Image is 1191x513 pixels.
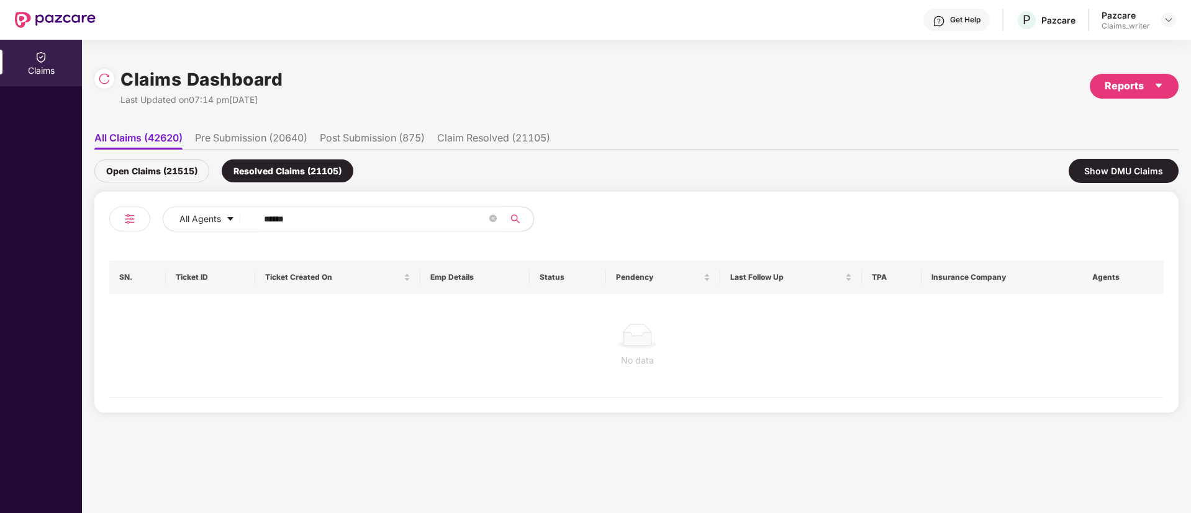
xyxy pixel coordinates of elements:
[222,159,353,182] div: Resolved Claims (21105)
[720,261,862,294] th: Last Follow Up
[1041,14,1076,26] div: Pazcare
[119,354,1155,367] div: No data
[179,212,221,226] span: All Agents
[437,132,550,149] li: Claim Resolved (21105)
[109,261,166,294] th: SN.
[606,261,720,294] th: Pendency
[489,215,497,222] span: close-circle
[195,132,307,149] li: Pre Submission (20640)
[163,207,261,231] button: All Agentscaret-down
[1102,9,1150,21] div: Pazcare
[1082,261,1164,294] th: Agents
[503,207,534,231] button: search
[120,66,283,93] h1: Claims Dashboard
[35,51,47,63] img: svg+xml;base64,PHN2ZyBpZD0iQ2xhaW0iIHhtbG5zPSJodHRwOi8vd3d3LnczLm9yZy8yMDAwL3N2ZyIgd2lkdGg9IjIwIi...
[98,73,111,85] img: svg+xml;base64,PHN2ZyBpZD0iUmVsb2FkLTMyeDMyIiB4bWxucz0iaHR0cDovL3d3dy53My5vcmcvMjAwMC9zdmciIHdpZH...
[730,272,843,282] span: Last Follow Up
[530,261,607,294] th: Status
[1023,12,1031,27] span: P
[489,213,497,225] span: close-circle
[15,12,96,28] img: New Pazcare Logo
[265,272,401,282] span: Ticket Created On
[94,159,209,182] div: Open Claims (21515)
[122,212,137,226] img: svg+xml;base64,PHN2ZyB4bWxucz0iaHR0cDovL3d3dy53My5vcmcvMjAwMC9zdmciIHdpZHRoPSIyNCIgaGVpZ2h0PSIyNC...
[503,214,527,224] span: search
[950,15,980,25] div: Get Help
[862,261,922,294] th: TPA
[255,261,420,294] th: Ticket Created On
[226,215,235,225] span: caret-down
[1164,15,1174,25] img: svg+xml;base64,PHN2ZyBpZD0iRHJvcGRvd24tMzJ4MzIiIHhtbG5zPSJodHRwOi8vd3d3LnczLm9yZy8yMDAwL3N2ZyIgd2...
[120,93,283,107] div: Last Updated on 07:14 pm[DATE]
[166,261,255,294] th: Ticket ID
[1105,78,1164,94] div: Reports
[922,261,1084,294] th: Insurance Company
[1069,159,1179,183] div: Show DMU Claims
[94,132,183,149] li: All Claims (42620)
[1102,21,1150,31] div: Claims_writer
[616,272,701,282] span: Pendency
[1154,81,1164,91] span: caret-down
[933,15,945,27] img: svg+xml;base64,PHN2ZyBpZD0iSGVscC0zMngzMiIgeG1sbnM9Imh0dHA6Ly93d3cudzMub3JnLzIwMDAvc3ZnIiB3aWR0aD...
[320,132,425,149] li: Post Submission (875)
[420,261,529,294] th: Emp Details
